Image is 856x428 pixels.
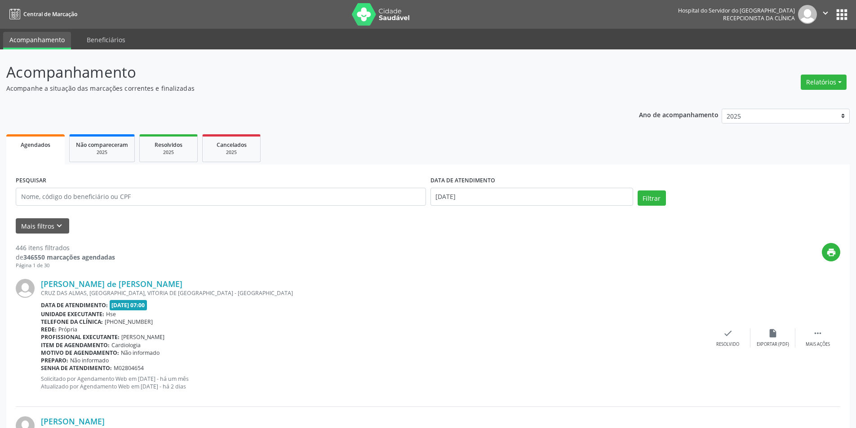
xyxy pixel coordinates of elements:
b: Motivo de agendamento: [41,349,119,357]
span: Cancelados [217,141,247,149]
span: Agendados [21,141,50,149]
input: Nome, código do beneficiário ou CPF [16,188,426,206]
span: [PERSON_NAME] [121,333,164,341]
span: Não informado [121,349,160,357]
b: Preparo: [41,357,68,364]
i: keyboard_arrow_down [54,221,64,231]
div: Página 1 de 30 [16,262,115,269]
p: Acompanhe a situação das marcações correntes e finalizadas [6,84,597,93]
strong: 346550 marcações agendadas [23,253,115,261]
a: [PERSON_NAME] de [PERSON_NAME] [41,279,182,289]
a: Central de Marcação [6,7,77,22]
i:  [813,328,823,338]
a: Beneficiários [80,32,132,48]
div: 2025 [76,149,128,156]
i: print [826,247,836,257]
span: [DATE] 07:00 [110,300,147,310]
button: Mais filtroskeyboard_arrow_down [16,218,69,234]
span: Resolvidos [155,141,182,149]
span: Própria [58,326,77,333]
span: Hse [106,310,116,318]
span: [PHONE_NUMBER] [105,318,153,326]
button: Relatórios [801,75,847,90]
div: Mais ações [806,341,830,348]
a: Acompanhamento [3,32,71,49]
button:  [817,5,834,24]
button: Filtrar [638,190,666,206]
label: DATA DE ATENDIMENTO [430,174,495,188]
button: print [822,243,840,261]
div: Resolvido [716,341,739,348]
span: M02804654 [114,364,144,372]
a: [PERSON_NAME] [41,416,105,426]
div: Hospital do Servidor do [GEOGRAPHIC_DATA] [678,7,795,14]
div: Exportar (PDF) [757,341,789,348]
img: img [798,5,817,24]
span: Não informado [70,357,109,364]
b: Unidade executante: [41,310,104,318]
div: 2025 [209,149,254,156]
div: 2025 [146,149,191,156]
div: de [16,252,115,262]
span: Central de Marcação [23,10,77,18]
b: Rede: [41,326,57,333]
div: CRUZ DAS ALMAS, [GEOGRAPHIC_DATA], VITORIA DE [GEOGRAPHIC_DATA] - [GEOGRAPHIC_DATA] [41,289,705,297]
div: 446 itens filtrados [16,243,115,252]
b: Profissional executante: [41,333,120,341]
p: Solicitado por Agendamento Web em [DATE] - há um mês Atualizado por Agendamento Web em [DATE] - h... [41,375,705,390]
b: Item de agendamento: [41,341,110,349]
span: Não compareceram [76,141,128,149]
i: insert_drive_file [768,328,778,338]
b: Data de atendimento: [41,301,108,309]
label: PESQUISAR [16,174,46,188]
p: Acompanhamento [6,61,597,84]
span: Recepcionista da clínica [723,14,795,22]
input: Selecione um intervalo [430,188,633,206]
img: img [16,279,35,298]
button: apps [834,7,850,22]
p: Ano de acompanhamento [639,109,719,120]
i: check [723,328,733,338]
i:  [821,8,830,18]
b: Telefone da clínica: [41,318,103,326]
b: Senha de atendimento: [41,364,112,372]
span: Cardiologia [111,341,141,349]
